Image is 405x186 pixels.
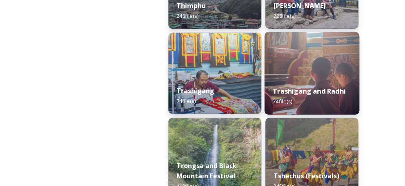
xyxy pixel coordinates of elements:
[177,12,198,19] span: 248 file(s)
[177,86,214,95] strong: Trashigang
[177,1,206,10] strong: Thimphu
[273,87,346,96] strong: Trashigang and Radhi
[274,12,295,19] span: 228 file(s)
[274,171,339,180] strong: Tshechus (Festivals)
[177,97,196,105] span: 74 file(s)
[274,1,326,10] strong: [PERSON_NAME]
[273,98,292,105] span: 74 file(s)
[168,33,261,114] img: Trashigang%2520and%2520Rangjung%2520060723%2520by%2520Amp%2520Sripimanwat-66.jpg
[177,161,237,180] strong: Trongsa and Black Mountain Festival
[265,32,360,115] img: Trashigang%2520and%2520Rangjung%2520060723%2520by%2520Amp%2520Sripimanwat-32.jpg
